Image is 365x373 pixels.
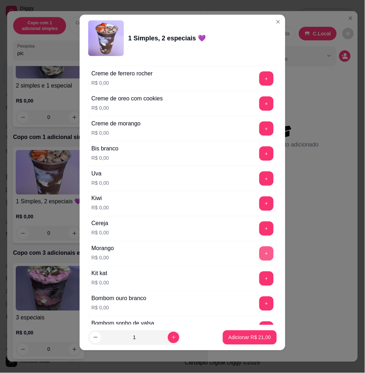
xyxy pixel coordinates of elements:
[91,69,153,78] div: Creme de ferrero rocher
[91,294,146,303] div: Bombom ouro branco
[91,244,114,253] div: Morango
[91,269,109,278] div: Kit kat
[168,332,179,343] button: increase-product-quantity
[91,119,141,128] div: Creme de morango
[91,169,109,178] div: Uva
[91,79,153,86] p: R$ 0,00
[229,334,271,341] p: Adicionar R$ 21,00
[91,194,109,203] div: Kiwi
[259,171,274,186] button: add
[91,254,114,262] p: R$ 0,00
[91,104,163,111] p: R$ 0,00
[259,222,274,236] button: add
[259,322,274,336] button: add
[128,33,206,43] div: 1 Simples, 2 especiais 💜
[259,96,274,111] button: add
[90,332,101,343] button: decrease-product-quantity
[259,247,274,261] button: add
[91,304,146,312] p: R$ 0,00
[259,197,274,211] button: add
[223,330,277,345] button: Adicionar R$ 21,00
[91,94,163,103] div: Creme de oreo com cookies
[91,154,119,161] p: R$ 0,00
[88,20,124,56] img: product-image
[272,16,284,28] button: Close
[259,146,274,161] button: add
[259,121,274,136] button: add
[91,319,154,328] div: Bombom sonho de valsa
[91,219,109,228] div: Cereja
[91,229,109,237] p: R$ 0,00
[259,272,274,286] button: add
[259,297,274,311] button: add
[91,279,109,287] p: R$ 0,00
[259,71,274,86] button: add
[91,204,109,212] p: R$ 0,00
[91,179,109,186] p: R$ 0,00
[91,144,119,153] div: Bis branco
[91,129,141,136] p: R$ 0,00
